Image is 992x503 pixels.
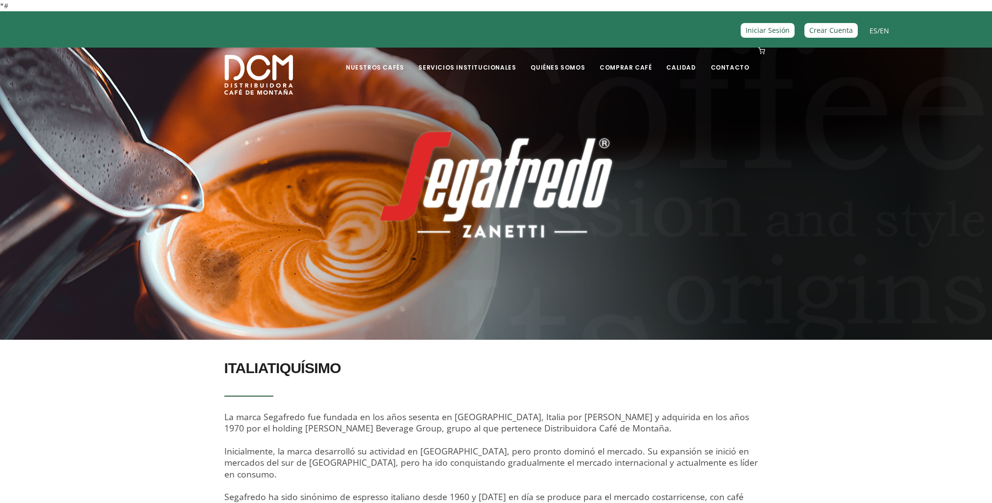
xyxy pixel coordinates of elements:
[741,23,795,37] a: Iniciar Sesión
[224,354,768,382] h2: ITALIATIQUÍSIMO
[705,49,755,72] a: Contacto
[412,49,522,72] a: Servicios Institucionales
[660,49,702,72] a: Calidad
[870,26,877,35] a: ES
[340,49,410,72] a: Nuestros Cafés
[870,25,889,36] span: /
[525,49,591,72] a: Quiénes Somos
[804,23,858,37] a: Crear Cuenta
[880,26,889,35] a: EN
[594,49,657,72] a: Comprar Café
